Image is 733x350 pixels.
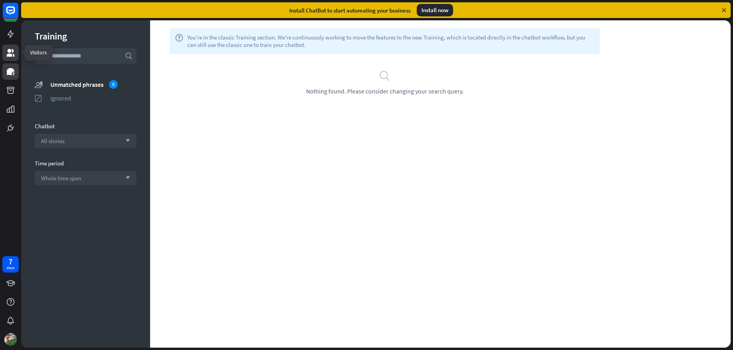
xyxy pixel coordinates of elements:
[306,87,464,95] span: Nothing found. Please consider changing your search query.
[9,258,13,265] div: 7
[6,3,30,27] button: Open LiveChat chat widget
[122,176,130,180] i: arrow_down
[35,122,136,130] div: Chatbot
[417,4,453,16] div: Install now
[122,138,130,143] i: arrow_down
[41,174,81,182] span: Whole time span
[50,94,136,102] div: Ignored
[379,70,391,81] i: search
[35,160,136,167] div: Time period
[187,34,594,48] span: You're in the classic Training section. We're continuously working to move the features to the ne...
[109,80,118,89] div: 0
[125,52,133,60] i: search
[289,7,410,14] div: Install ChatBot to start automating your business
[7,265,14,271] div: days
[41,137,65,145] span: All stories
[2,256,19,273] a: 7 days
[35,94,43,102] i: ignored
[35,30,136,42] div: Training
[50,80,136,89] div: Unmatched phrases
[35,80,43,88] i: unmatched_phrases
[175,34,183,48] i: help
